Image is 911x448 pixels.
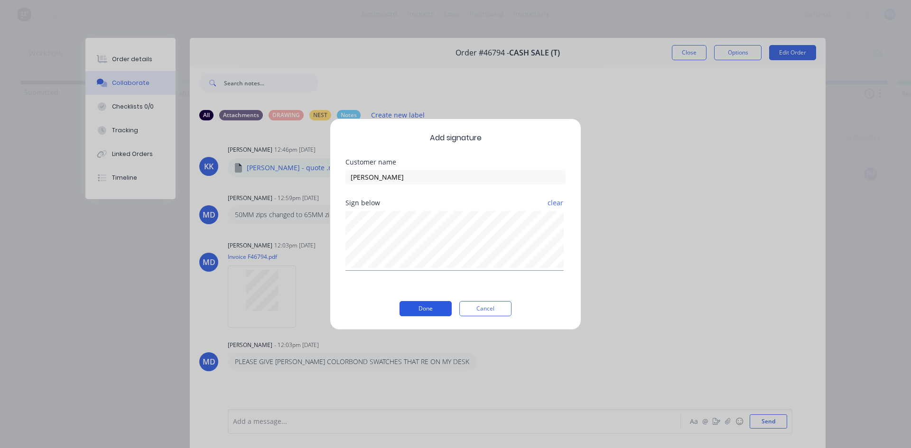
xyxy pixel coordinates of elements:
span: Add signature [345,132,566,144]
button: Cancel [459,301,511,316]
button: Done [400,301,452,316]
div: Customer name [345,159,566,165]
div: Sign below [345,200,566,206]
button: clear [547,194,564,211]
input: Enter customer name [345,170,566,184]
